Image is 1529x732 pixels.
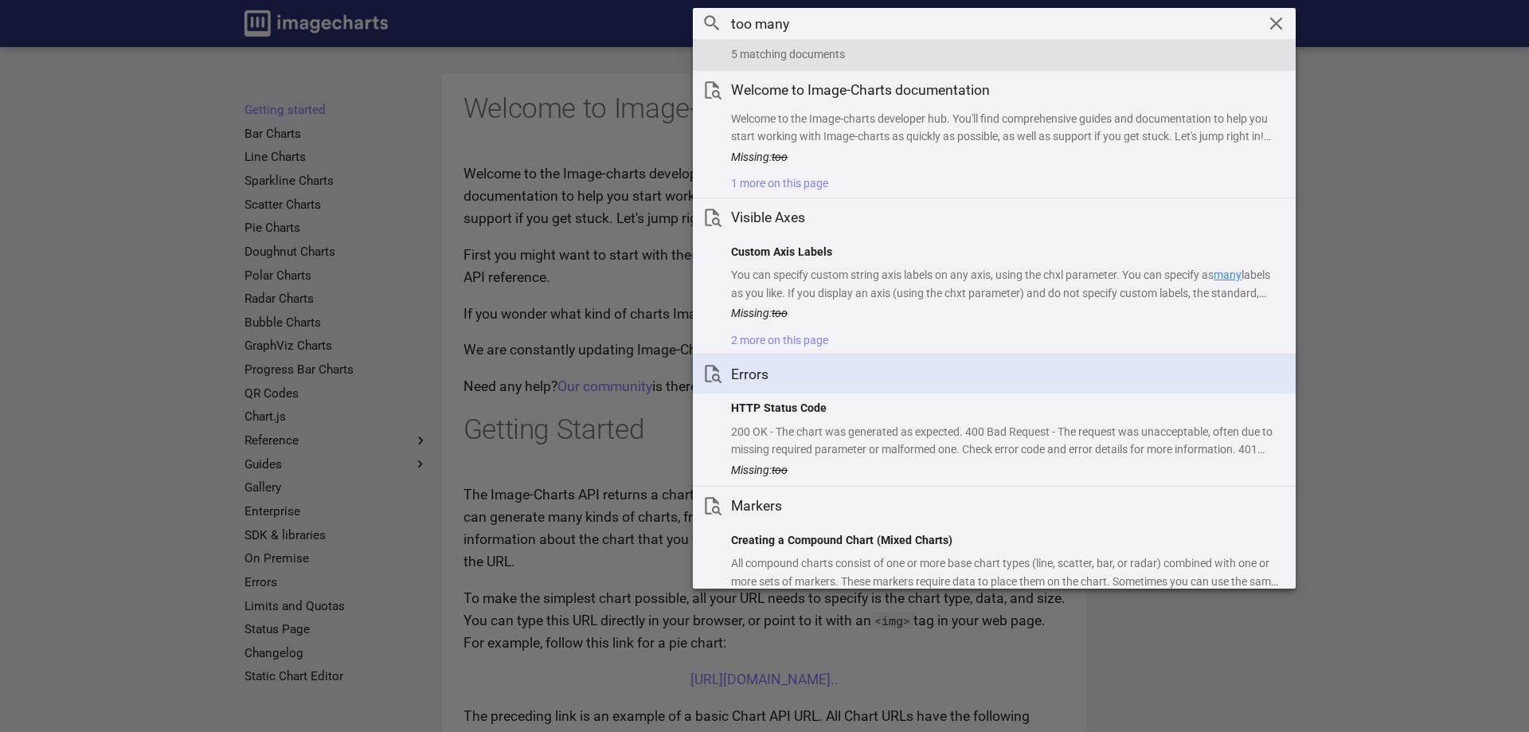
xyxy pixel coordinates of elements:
input: Search [693,8,1296,40]
div: 5 matching documents [693,39,1296,71]
button: Clear [1265,13,1286,33]
h1: Markers [731,496,1281,516]
del: too [772,151,788,163]
a: Markers [693,487,1296,526]
del: too [772,464,788,476]
h1: Welcome to Image-Charts documentation [731,80,1281,100]
p: Missing: [731,307,1281,319]
p: Missing: [731,464,1281,476]
p: Welcome to the Image-charts developer hub. You'll find comprehensive guides and documentation to ... [731,110,1281,145]
a: Visible Axes [693,198,1296,237]
del: too [772,307,788,319]
a: Errors [693,354,1296,393]
a: Welcome to Image-Charts documentationWelcome to the Image-charts developer hub. You'll find compr... [693,71,1296,169]
mark: many [1214,268,1242,281]
h1: Errors [731,365,1281,385]
h1: Custom Axis Labels [731,243,1281,261]
h1: HTTP Status Code [731,399,1281,417]
a: HTTP Status Code200 OK - The chart was generated as expected. 400 Bad Request - The request was u... [693,393,1296,487]
summary: 2 more on this page [693,325,1296,354]
a: Creating a Compound Chart (Mixed Charts)All compound charts consist of one or more base chart typ... [693,526,1296,614]
p: All compound charts consist of one or more base chart types (line, scatter, bar, or radar) combin... [731,554,1281,589]
h1: Creating a Compound Chart (Mixed Charts) [731,531,1281,550]
p: 200 OK - The chart was generated as expected. 400 Bad Request - The request was unacceptable, oft... [731,423,1281,458]
summary: 1 more on this page [693,169,1296,198]
p: Missing: [731,151,1281,163]
p: You can specify custom string axis labels on any axis, using the chxl parameter. You can specify ... [731,266,1281,301]
a: Custom Axis LabelsYou can specify custom string axis labels on any axis, using the chxl parameter... [693,237,1296,326]
h1: Visible Axes [731,208,1281,228]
